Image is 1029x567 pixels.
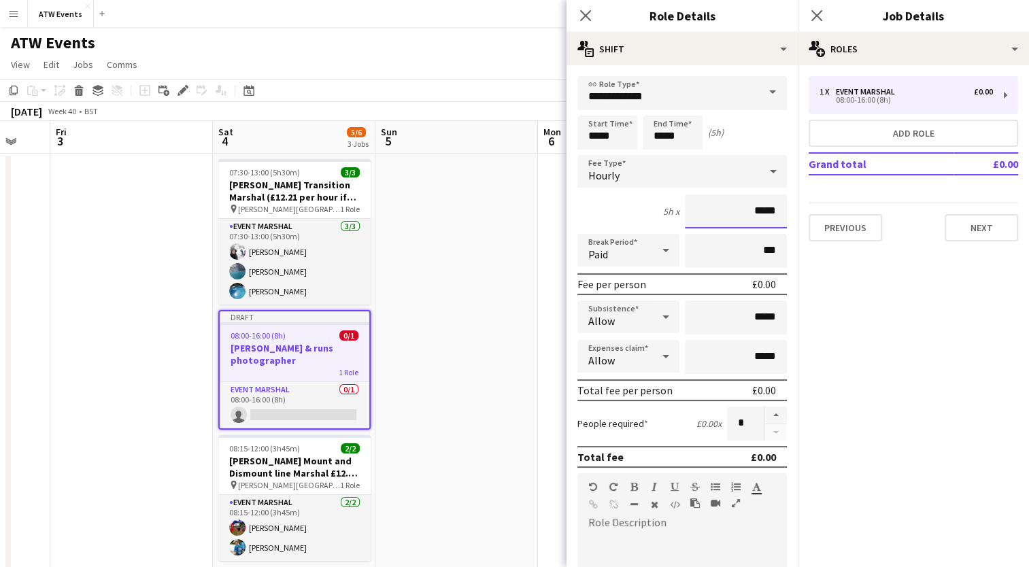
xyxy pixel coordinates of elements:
[711,498,720,509] button: Insert video
[543,126,561,138] span: Mon
[809,214,882,241] button: Previous
[696,417,722,430] div: £0.00 x
[752,481,761,492] button: Text Color
[670,481,679,492] button: Underline
[577,450,624,464] div: Total fee
[218,219,371,305] app-card-role: Event Marshal3/307:30-13:00 (5h30m)[PERSON_NAME][PERSON_NAME][PERSON_NAME]
[67,56,99,73] a: Jobs
[650,481,659,492] button: Italic
[11,58,30,71] span: View
[218,495,371,561] app-card-role: Event Marshal2/208:15-12:00 (3h45m)[PERSON_NAME][PERSON_NAME]
[577,277,646,291] div: Fee per person
[974,87,993,97] div: £0.00
[708,126,724,139] div: (5h)
[567,7,798,24] h3: Role Details
[229,443,300,453] span: 08:15-12:00 (3h45m)
[238,480,340,490] span: [PERSON_NAME][GEOGRAPHIC_DATA]
[107,58,137,71] span: Comms
[629,499,639,510] button: Horizontal Line
[629,481,639,492] button: Bold
[220,382,369,428] app-card-role: Event Marshal0/108:00-16:00 (8h)
[339,330,358,341] span: 0/1
[218,435,371,561] app-job-card: 08:15-12:00 (3h45m)2/2[PERSON_NAME] Mount and Dismount line Marshal £12.21 if over 21 [PERSON_NAM...
[229,167,300,177] span: 07:30-13:00 (5h30m)
[650,499,659,510] button: Clear Formatting
[218,455,371,479] h3: [PERSON_NAME] Mount and Dismount line Marshal £12.21 if over 21
[588,481,598,492] button: Undo
[347,127,366,137] span: 5/6
[752,383,776,397] div: £0.00
[798,7,1029,24] h3: Job Details
[341,443,360,453] span: 2/2
[339,367,358,377] span: 1 Role
[836,87,900,97] div: Event Marshal
[381,126,397,138] span: Sun
[954,153,1018,175] td: £0.00
[340,204,360,214] span: 1 Role
[341,167,360,177] span: 3/3
[216,133,233,149] span: 4
[44,58,59,71] span: Edit
[752,277,776,291] div: £0.00
[577,383,673,397] div: Total fee per person
[541,133,561,149] span: 6
[73,58,93,71] span: Jobs
[567,33,798,65] div: Shift
[765,407,787,424] button: Increase
[231,330,286,341] span: 08:00-16:00 (8h)
[588,314,615,328] span: Allow
[820,97,993,103] div: 08:00-16:00 (8h)
[5,56,35,73] a: View
[711,481,720,492] button: Unordered List
[379,133,397,149] span: 5
[218,159,371,305] app-job-card: 07:30-13:00 (5h30m)3/3[PERSON_NAME] Transition Marshal (£12.21 per hour if over 21) [PERSON_NAME]...
[101,56,143,73] a: Comms
[218,179,371,203] h3: [PERSON_NAME] Transition Marshal (£12.21 per hour if over 21)
[588,354,615,367] span: Allow
[945,214,1018,241] button: Next
[820,87,836,97] div: 1 x
[220,342,369,366] h3: [PERSON_NAME] & runs photographer
[577,417,648,430] label: People required
[751,450,776,464] div: £0.00
[663,205,679,218] div: 5h x
[84,106,98,116] div: BST
[670,499,679,510] button: HTML Code
[588,169,620,182] span: Hourly
[798,33,1029,65] div: Roles
[690,481,700,492] button: Strikethrough
[45,106,79,116] span: Week 40
[609,481,618,492] button: Redo
[56,126,67,138] span: Fri
[731,481,741,492] button: Ordered List
[340,480,360,490] span: 1 Role
[220,311,369,322] div: Draft
[28,1,94,27] button: ATW Events
[731,498,741,509] button: Fullscreen
[218,126,233,138] span: Sat
[218,310,371,430] app-job-card: Draft08:00-16:00 (8h)0/1[PERSON_NAME] & runs photographer1 RoleEvent Marshal0/108:00-16:00 (8h)
[54,133,67,149] span: 3
[238,204,340,214] span: [PERSON_NAME][GEOGRAPHIC_DATA]
[11,33,95,53] h1: ATW Events
[11,105,42,118] div: [DATE]
[38,56,65,73] a: Edit
[588,247,608,261] span: Paid
[690,498,700,509] button: Paste as plain text
[348,139,369,149] div: 3 Jobs
[809,153,954,175] td: Grand total
[809,120,1018,147] button: Add role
